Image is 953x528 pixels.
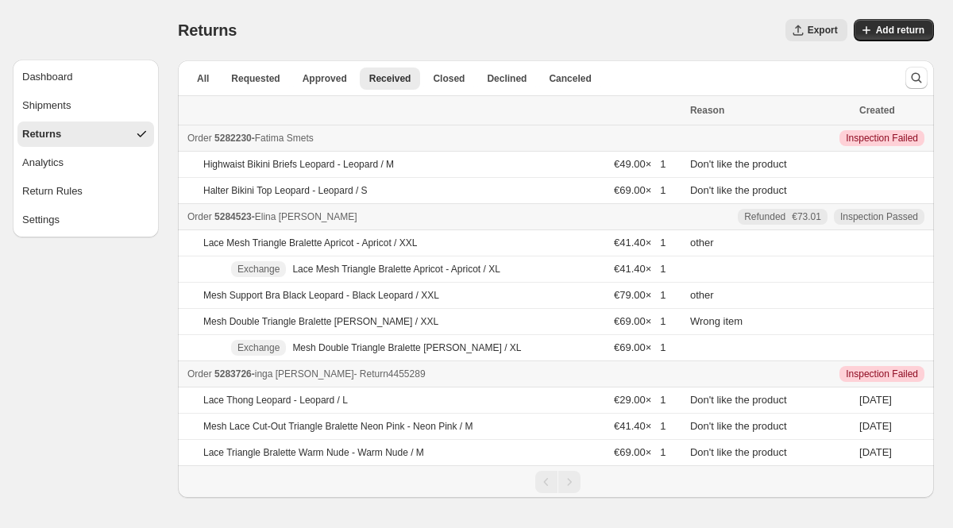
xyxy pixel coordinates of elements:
td: other [685,283,855,309]
button: Return Rules [17,179,154,204]
td: other [685,230,855,256]
button: Settings [17,207,154,233]
span: 5283726 [214,368,252,380]
span: €29.00 × 1 [614,394,666,406]
span: €41.40 × 1 [614,420,666,432]
p: Mesh Double Triangle Bralette [PERSON_NAME] / XXL [203,315,438,328]
span: Elina [PERSON_NAME] [255,211,357,222]
span: 5284523 [214,211,252,222]
button: Add return [854,19,934,41]
span: Order [187,211,212,222]
p: Lace Thong Leopard - Leopard / L [203,394,348,407]
span: Reason [690,105,724,116]
span: Inspection Failed [846,132,918,145]
span: €79.00 × 1 [614,289,666,301]
div: Shipments [22,98,71,114]
span: €49.00 × 1 [614,158,666,170]
span: Fatima Smets [255,133,314,144]
p: Lace Mesh Triangle Bralette Apricot - Apricot / XL [292,263,500,276]
p: Lace Triangle Bralette Warm Nude - Warm Nude / M [203,446,424,459]
div: - [187,366,681,382]
nav: Pagination [178,465,934,498]
span: Returns [178,21,237,39]
button: Dashboard [17,64,154,90]
span: Exchange [237,341,280,354]
p: Lace Mesh Triangle Bralette Apricot - Apricot / XXL [203,237,417,249]
p: Mesh Lace Cut-Out Triangle Bralette Neon Pink - Neon Pink / M [203,420,473,433]
div: Analytics [22,155,64,171]
button: Export [785,19,847,41]
span: Order [187,133,212,144]
span: Add return [876,24,924,37]
p: Halter Bikini Top Leopard - Leopard / S [203,184,368,197]
p: Highwaist Bikini Briefs Leopard - Leopard / M [203,158,394,171]
span: €41.40 × 1 [614,237,666,249]
span: €69.00 × 1 [614,341,666,353]
span: inga [PERSON_NAME] [255,368,354,380]
span: €69.00 × 1 [614,315,666,327]
button: Search and filter results [905,67,928,89]
p: Mesh Support Bra Black Leopard - Black Leopard / XXL [203,289,439,302]
span: Closed [433,72,465,85]
div: - [187,209,681,225]
div: Refunded [744,210,821,223]
span: Export [808,24,838,37]
div: - [187,130,681,146]
button: Returns [17,121,154,147]
span: Requested [231,72,280,85]
td: Wrong item [685,309,855,335]
span: - Return 4455289 [353,368,425,380]
td: Don't like the product [685,152,855,178]
span: €41.40 × 1 [614,263,666,275]
div: Settings [22,212,60,228]
button: Shipments [17,93,154,118]
time: Thursday, September 4, 2025 at 5:47:27 PM [859,394,892,406]
p: Mesh Double Triangle Bralette [PERSON_NAME] / XL [292,341,521,354]
button: Analytics [17,150,154,175]
span: Created [859,105,895,116]
td: Don't like the product [685,387,855,414]
span: Received [369,72,411,85]
span: 5282230 [214,133,252,144]
time: Thursday, September 4, 2025 at 5:47:27 PM [859,446,892,458]
td: Don't like the product [685,440,855,466]
span: Exchange [237,263,280,276]
div: Dashboard [22,69,73,85]
span: Declined [487,72,527,85]
div: Return Rules [22,183,83,199]
div: Returns [22,126,61,142]
time: Thursday, September 4, 2025 at 5:47:27 PM [859,420,892,432]
span: Approved [303,72,347,85]
td: Don't like the product [685,414,855,440]
span: €73.01 [792,210,821,223]
span: All [197,72,209,85]
span: €69.00 × 1 [614,184,666,196]
span: Inspection Failed [846,368,918,380]
span: Order [187,368,212,380]
span: €69.00 × 1 [614,446,666,458]
span: Inspection Passed [840,210,918,223]
span: Canceled [549,72,591,85]
td: Don't like the product [685,178,855,204]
